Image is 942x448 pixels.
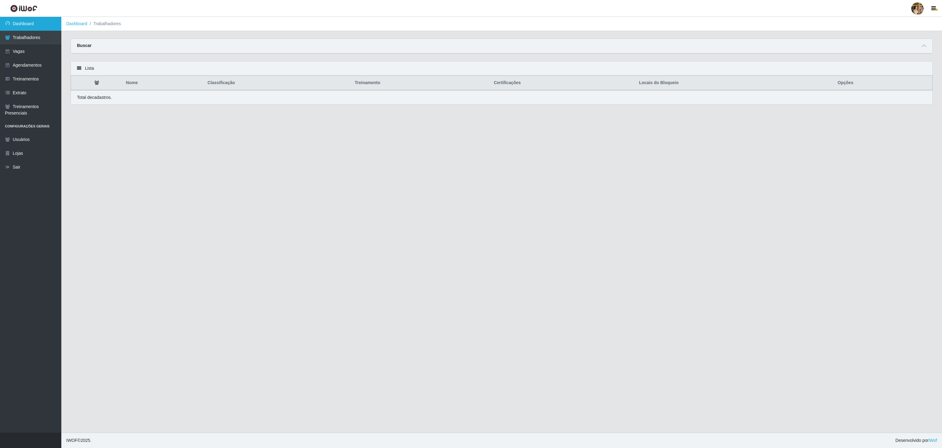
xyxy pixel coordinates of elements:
span: Desenvolvido por [895,437,937,444]
nav: breadcrumb [61,17,942,31]
th: Treinamento [351,76,490,90]
div: Lista [71,61,932,76]
strong: Buscar [77,43,91,48]
th: Classificação [204,76,351,90]
p: Total de cadastros. [77,94,112,101]
li: Trabalhadores [87,21,121,27]
th: Certificações [490,76,635,90]
a: Dashboard [66,21,87,26]
a: iWof [929,438,937,443]
th: Opções [834,76,932,90]
th: Locais do Bloqueio [635,76,834,90]
span: © 2025 . [66,437,91,444]
span: IWOF [66,438,78,443]
img: CoreUI Logo [10,5,37,12]
th: Nome [122,76,204,90]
